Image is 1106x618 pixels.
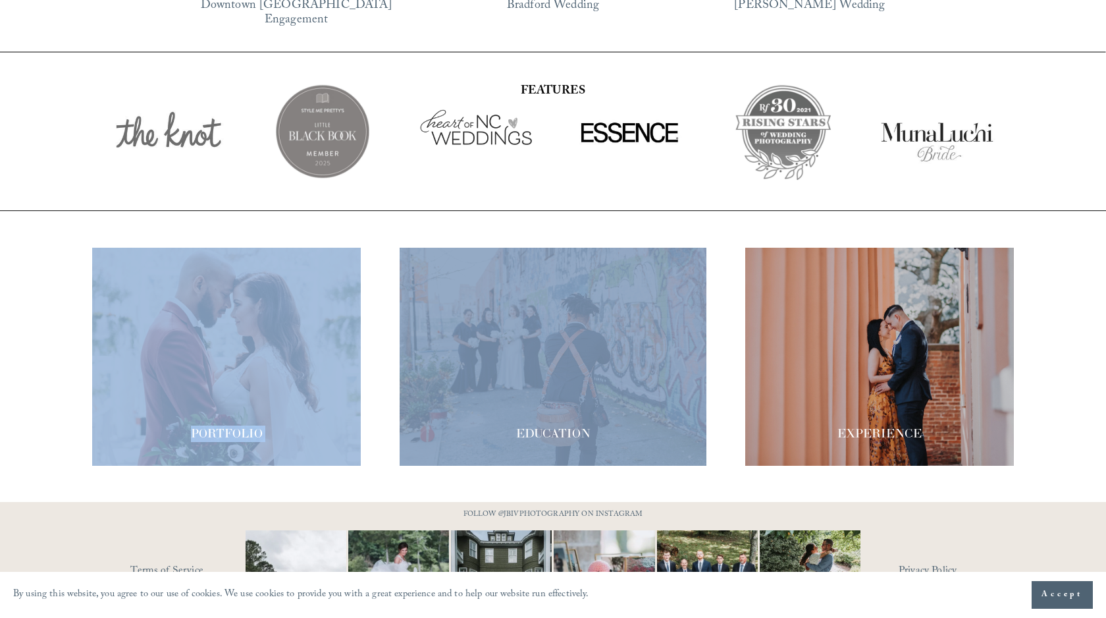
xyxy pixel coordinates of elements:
a: Privacy Policy [899,561,1014,582]
a: Terms of Service [130,561,284,582]
span: Accept [1041,588,1083,602]
span: EDUCATION [516,426,591,441]
strong: FEATURES [521,82,585,102]
button: Accept [1032,581,1093,609]
p: By using this website, you agree to our use of cookies. We use cookies to provide you with a grea... [13,586,589,605]
span: PORTFOLIO [191,426,263,441]
p: FOLLOW @JBIVPHOTOGRAPHY ON INSTAGRAM [438,508,668,522]
span: EXPERIENCE [837,426,922,441]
